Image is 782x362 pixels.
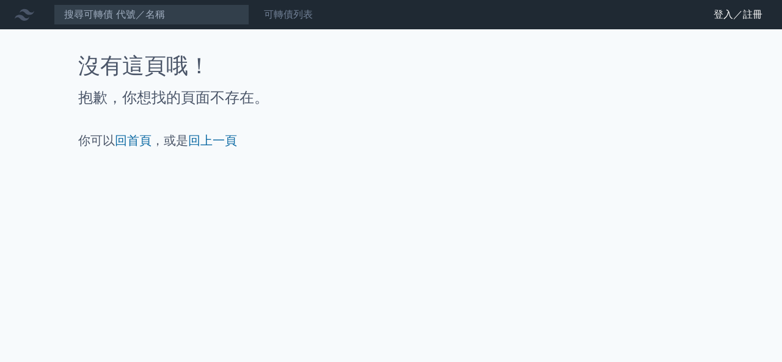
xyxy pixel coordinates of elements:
[704,5,772,24] a: 登入／註冊
[78,88,704,107] h2: 抱歉，你想找的頁面不存在。
[115,133,152,148] a: 回首頁
[78,54,704,78] h1: 沒有這頁哦！
[188,133,237,148] a: 回上一頁
[78,132,704,149] p: 你可以 ，或是
[54,4,249,25] input: 搜尋可轉債 代號／名稱
[264,9,313,20] a: 可轉債列表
